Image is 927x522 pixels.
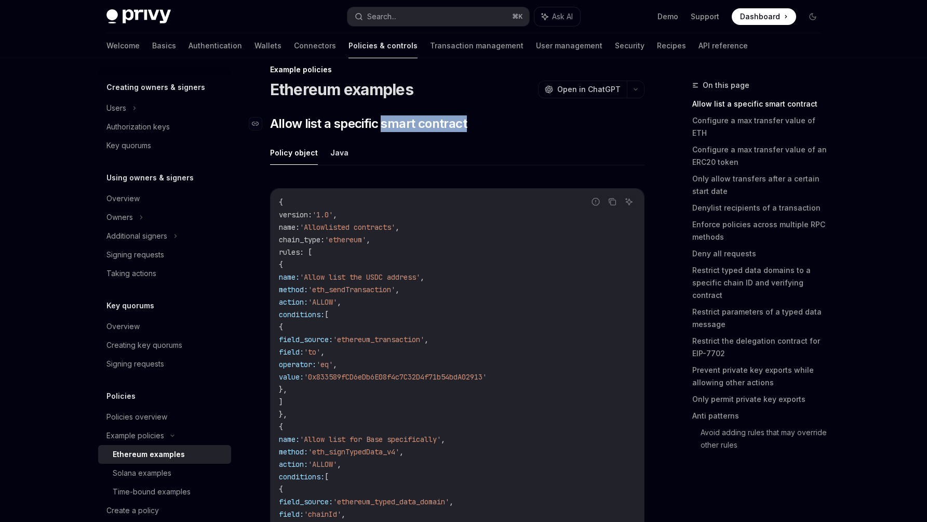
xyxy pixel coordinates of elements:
a: Enforce policies across multiple RPC methods [692,216,829,245]
a: Policies & controls [348,33,418,58]
span: }, [279,410,287,419]
button: Open in ChatGPT [538,81,627,98]
span: method: [279,285,308,294]
span: { [279,322,283,332]
a: Authentication [189,33,242,58]
h5: Using owners & signers [106,172,194,184]
button: Report incorrect code [589,195,602,208]
div: Policies overview [106,411,167,423]
span: 'Allowlisted contracts' [300,223,395,232]
a: User management [536,33,602,58]
span: , [337,460,341,469]
button: Java [330,140,348,165]
span: { [279,422,283,432]
span: [ [325,472,329,481]
span: { [279,198,283,207]
span: version [279,210,308,219]
div: Overview [106,192,140,205]
a: API reference [698,33,748,58]
a: Creating key quorums [98,336,231,355]
span: 'Allow list the USDC address' [300,272,420,282]
div: Signing requests [106,358,164,370]
a: Taking actions [98,264,231,283]
span: conditions: [279,472,325,481]
span: , [449,497,453,506]
a: Policies overview [98,408,231,426]
h5: Policies [106,390,136,402]
a: Welcome [106,33,140,58]
button: Search...⌘K [347,7,529,26]
div: Ethereum examples [113,448,185,461]
div: Example policies [270,64,644,75]
span: field_source: [279,335,333,344]
h5: Creating owners & signers [106,81,205,94]
span: value: [279,372,304,382]
a: Signing requests [98,245,231,264]
a: Support [691,11,719,22]
a: Configure a max transfer value of an ERC20 token [692,141,829,171]
a: Configure a max transfer value of ETH [692,112,829,141]
span: : [320,235,325,244]
span: , [395,223,399,232]
span: , [341,510,345,519]
span: 'Allow list for Base specifically' [300,435,441,444]
span: ⌘ K [512,12,523,21]
span: , [320,347,325,357]
span: , [337,297,341,307]
span: name: [279,435,300,444]
span: Allow list a specific smart contract [270,115,467,132]
button: Ask AI [622,195,636,208]
span: : [ [300,247,312,257]
a: Only permit private key exports [692,391,829,408]
a: Prevent private key exports while allowing other actions [692,362,829,391]
button: Copy the contents from the code block [606,195,619,208]
span: : [295,223,300,232]
span: Open in ChatGPT [557,84,621,95]
a: Only allow transfers after a certain start date [692,171,829,200]
span: , [420,272,424,282]
span: conditions: [279,310,325,319]
span: 'ALLOW' [308,460,337,469]
span: '1.0' [312,210,333,219]
span: , [395,285,399,294]
span: Ask AI [552,11,573,22]
div: Signing requests [106,249,164,261]
span: rules [279,247,300,257]
div: Creating key quorums [106,339,182,351]
span: , [399,447,404,456]
span: 'ethereum_typed_data_domain' [333,497,449,506]
span: 'ethereum_transaction' [333,335,424,344]
a: Allow list a specific smart contract [692,96,829,112]
span: , [333,210,337,219]
a: Navigate to header [249,115,270,132]
span: field: [279,347,304,357]
span: 'ALLOW' [308,297,337,307]
span: field_source: [279,497,333,506]
span: : [308,210,312,219]
a: Create a policy [98,501,231,520]
span: 'eth_signTypedData_v4' [308,447,399,456]
a: Anti patterns [692,408,829,424]
h5: Key quorums [106,299,154,312]
div: Search... [367,10,396,23]
a: Transaction management [430,33,523,58]
a: Basics [152,33,176,58]
span: { [279,485,283,494]
a: Security [615,33,644,58]
div: Create a policy [106,504,159,517]
button: Toggle dark mode [804,8,821,25]
span: operator: [279,360,316,369]
a: Signing requests [98,355,231,373]
span: 'ethereum' [325,235,366,244]
button: Ask AI [534,7,580,26]
div: Authorization keys [106,121,170,133]
span: { [279,260,283,269]
span: 'eq' [316,360,333,369]
div: Overview [106,320,140,333]
button: Policy object [270,140,318,165]
div: Key quorums [106,139,151,152]
a: Overview [98,189,231,208]
a: Deny all requests [692,245,829,262]
span: action: [279,297,308,307]
span: , [441,435,445,444]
